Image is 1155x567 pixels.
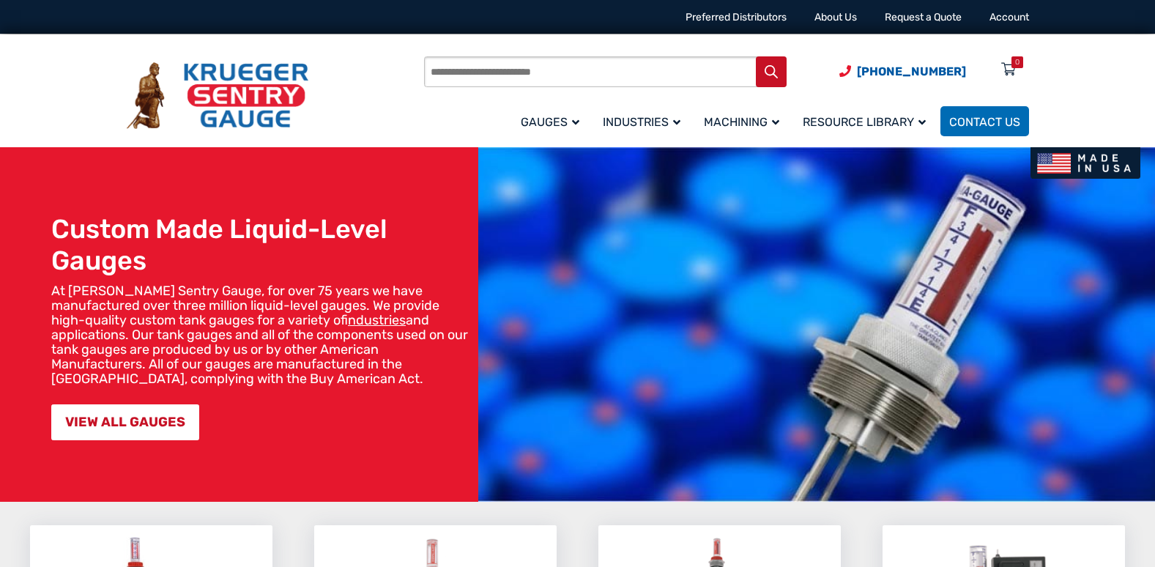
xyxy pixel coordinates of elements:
[885,11,962,23] a: Request a Quote
[1030,147,1140,179] img: Made In USA
[51,404,199,440] a: VIEW ALL GAUGES
[51,283,471,386] p: At [PERSON_NAME] Sentry Gauge, for over 75 years we have manufactured over three million liquid-l...
[803,115,926,129] span: Resource Library
[348,312,406,328] a: industries
[51,213,471,276] h1: Custom Made Liquid-Level Gauges
[949,115,1020,129] span: Contact Us
[940,106,1029,136] a: Contact Us
[521,115,579,129] span: Gauges
[127,62,308,130] img: Krueger Sentry Gauge
[1015,56,1020,68] div: 0
[857,64,966,78] span: [PHONE_NUMBER]
[989,11,1029,23] a: Account
[594,104,695,138] a: Industries
[839,62,966,81] a: Phone Number (920) 434-8860
[704,115,779,129] span: Machining
[603,115,680,129] span: Industries
[512,104,594,138] a: Gauges
[794,104,940,138] a: Resource Library
[814,11,857,23] a: About Us
[478,147,1155,502] img: bg_hero_bannerksentry
[686,11,787,23] a: Preferred Distributors
[695,104,794,138] a: Machining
